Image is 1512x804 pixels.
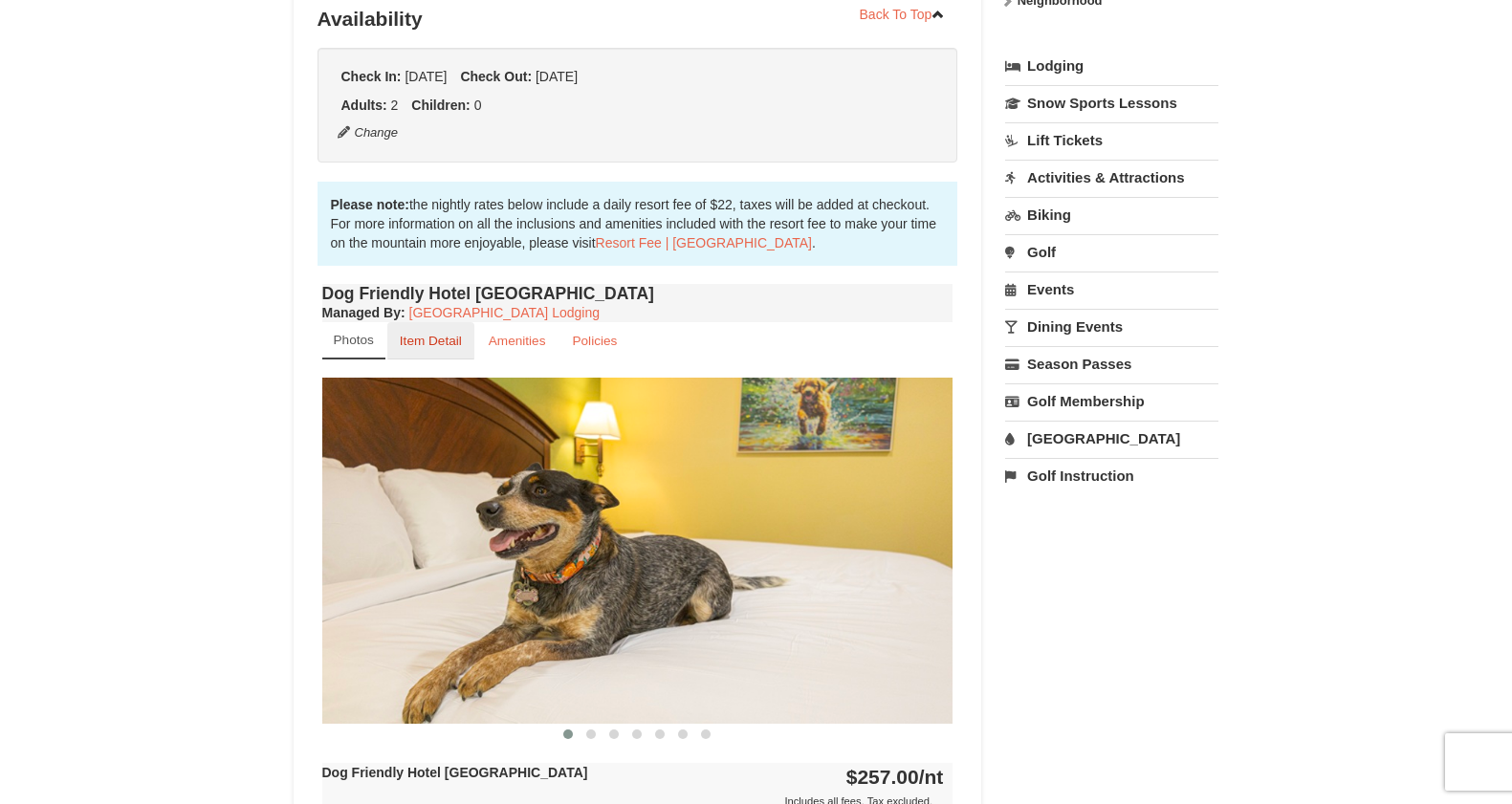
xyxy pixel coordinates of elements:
[1005,197,1218,232] a: Biking
[341,98,387,113] strong: Adults:
[387,322,474,359] a: Item Detail
[322,305,405,320] strong: :
[322,305,401,320] span: Managed By
[846,766,944,788] strong: $257.00
[1005,85,1218,120] a: Snow Sports Lessons
[572,334,617,348] small: Policies
[536,69,578,84] span: [DATE]
[1005,383,1218,419] a: Golf Membership
[460,69,532,84] strong: Check Out:
[1005,49,1218,83] a: Lodging
[1005,309,1218,344] a: Dining Events
[322,378,953,723] img: 18876286-333-e32e5594.jpg
[1005,346,1218,381] a: Season Passes
[919,766,944,788] span: /nt
[334,333,374,347] small: Photos
[596,235,812,250] a: Resort Fee | [GEOGRAPHIC_DATA]
[1005,234,1218,270] a: Golf
[322,765,588,780] strong: Dog Friendly Hotel [GEOGRAPHIC_DATA]
[322,322,385,359] a: Photos
[318,182,958,266] div: the nightly rates below include a daily resort fee of $22, taxes will be added at checkout. For m...
[400,334,462,348] small: Item Detail
[322,284,953,303] h4: Dog Friendly Hotel [GEOGRAPHIC_DATA]
[341,69,402,84] strong: Check In:
[405,69,447,84] span: [DATE]
[1005,160,1218,195] a: Activities & Attractions
[337,122,400,143] button: Change
[1005,421,1218,456] a: [GEOGRAPHIC_DATA]
[489,334,546,348] small: Amenities
[391,98,399,113] span: 2
[331,197,409,212] strong: Please note:
[559,322,629,359] a: Policies
[476,322,559,359] a: Amenities
[1005,122,1218,158] a: Lift Tickets
[409,305,600,320] a: [GEOGRAPHIC_DATA] Lodging
[411,98,470,113] strong: Children:
[1005,272,1218,307] a: Events
[474,98,482,113] span: 0
[1005,458,1218,493] a: Golf Instruction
